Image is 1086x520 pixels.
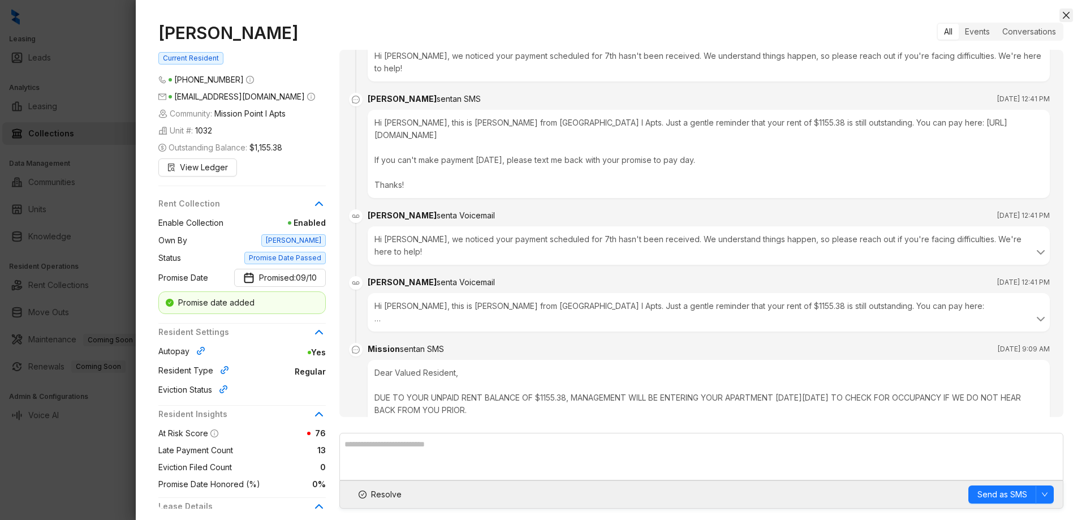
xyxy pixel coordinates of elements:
[158,23,326,43] h1: [PERSON_NAME]
[158,252,181,264] span: Status
[249,141,282,154] span: $1,155.38
[968,485,1036,504] button: Send as SMS
[158,326,326,345] div: Resident Settings
[174,92,305,101] span: [EMAIL_ADDRESS][DOMAIN_NAME]
[234,269,326,287] button: Promise DatePromised: 09/10
[158,109,167,118] img: building-icon
[158,197,326,217] div: Rent Collection
[1059,8,1073,22] button: Close
[1041,491,1048,498] span: down
[349,276,363,290] img: Voicemail Icon
[997,93,1050,105] span: [DATE] 12:41 PM
[368,43,1050,81] div: Hi [PERSON_NAME], we noticed your payment scheduled for 7th hasn't been received. We understand t...
[178,296,318,309] div: Promise date added
[158,428,208,438] span: At Risk Score
[174,75,244,84] span: [PHONE_NUMBER]
[158,158,237,177] button: View Ledger
[937,23,1063,41] div: segmented control
[349,485,411,504] button: Resolve
[998,343,1050,355] span: [DATE] 9:09 AM
[158,444,233,457] span: Late Payment Count
[371,488,402,501] span: Resolve
[307,93,315,101] span: info-circle
[374,233,1043,258] div: Hi [PERSON_NAME], we noticed your payment scheduled for 7th hasn't been received. We understand t...
[158,144,166,152] span: dollar
[400,344,444,354] span: sent an SMS
[259,272,317,284] span: Promised:
[959,24,996,40] div: Events
[158,217,223,229] span: Enable Collection
[210,346,326,359] span: Yes
[349,343,363,356] span: message
[261,234,326,247] span: [PERSON_NAME]
[158,126,167,135] img: building-icon
[232,461,326,474] span: 0
[349,209,363,223] img: Voicemail Icon
[296,272,317,284] span: 09/10
[158,52,223,65] span: Current Resident
[997,277,1050,288] span: [DATE] 12:41 PM
[997,210,1050,221] span: [DATE] 12:41 PM
[158,500,326,519] div: Lease Details
[977,488,1027,501] span: Send as SMS
[233,444,326,457] span: 13
[368,276,495,289] div: [PERSON_NAME]
[437,94,481,104] span: sent an SMS
[996,24,1062,40] div: Conversations
[260,478,326,491] span: 0%
[223,217,326,229] span: Enabled
[158,408,326,427] div: Resident Insights
[214,108,286,120] span: Mission Point I Apts
[243,272,255,283] img: Promise Date
[368,209,495,222] div: [PERSON_NAME]
[158,384,232,398] div: Eviction Status
[374,300,1043,325] div: Hi [PERSON_NAME], this is [PERSON_NAME] from [GEOGRAPHIC_DATA] I Apts. Just a gentle reminder tha...
[1062,11,1071,20] span: close
[158,108,286,120] span: Community:
[234,366,326,378] span: Regular
[349,93,363,106] span: message
[167,164,175,171] span: file-search
[938,24,959,40] div: All
[368,110,1050,198] div: Hi [PERSON_NAME], this is [PERSON_NAME] from [GEOGRAPHIC_DATA] I Apts. Just a gentle reminder tha...
[368,93,481,105] div: [PERSON_NAME]
[158,345,210,360] div: Autopay
[158,500,312,513] span: Lease Details
[244,252,326,264] span: Promise Date Passed
[158,364,234,379] div: Resident Type
[158,234,187,247] span: Own By
[158,141,282,154] span: Outstanding Balance:
[437,210,495,220] span: sent a Voicemail
[210,429,218,437] span: info-circle
[158,76,166,84] span: phone
[437,277,495,287] span: sent a Voicemail
[166,299,174,307] span: check-circle
[246,76,254,84] span: info-circle
[158,93,166,101] span: mail
[158,408,312,420] span: Resident Insights
[359,491,367,498] span: check-circle
[315,428,326,438] span: 76
[180,161,228,174] span: View Ledger
[158,478,260,491] span: Promise Date Honored (%)
[158,272,208,284] span: Promise Date
[158,461,232,474] span: Eviction Filed Count
[368,343,444,355] div: Mission
[195,124,212,137] span: 1032
[158,124,212,137] span: Unit #:
[158,326,312,338] span: Resident Settings
[158,197,312,210] span: Rent Collection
